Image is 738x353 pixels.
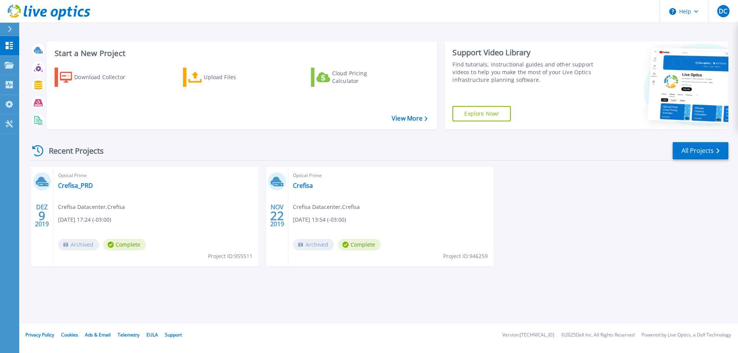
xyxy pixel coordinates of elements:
[270,202,284,230] div: NOV 2019
[146,331,158,338] a: EULA
[58,215,111,224] span: [DATE] 17:24 (-03:00)
[35,202,49,230] div: DEZ 2019
[332,70,394,85] div: Cloud Pricing Calculator
[293,239,334,250] span: Archived
[561,333,635,338] li: © 2025 Dell Inc. All Rights Reserved
[103,239,146,250] span: Complete
[61,331,78,338] a: Cookies
[118,331,140,338] a: Telemetry
[58,182,93,189] a: Crefisa_PRD
[293,171,489,180] span: Optical Prime
[55,68,140,87] a: Download Collector
[673,142,728,159] a: All Projects
[338,239,381,250] span: Complete
[208,252,253,260] span: Project ID: 955511
[183,68,269,87] a: Upload Files
[443,252,488,260] span: Project ID: 946259
[719,8,727,14] span: DC
[204,70,265,85] div: Upload Files
[293,215,346,224] span: [DATE] 13:54 (-03:00)
[85,331,111,338] a: Ads & Email
[58,203,125,211] span: Crefisa Datacenter , Crefisa
[452,61,597,84] div: Find tutorials, instructional guides and other support videos to help you make the most of your L...
[38,212,45,219] span: 9
[392,115,427,122] a: View More
[165,331,182,338] a: Support
[311,68,397,87] a: Cloud Pricing Calculator
[30,141,114,160] div: Recent Projects
[74,70,136,85] div: Download Collector
[502,333,554,338] li: Version: [TECHNICAL_ID]
[25,331,54,338] a: Privacy Policy
[293,203,360,211] span: Crefisa Datacenter , Crefisa
[293,182,313,189] a: Crefisa
[642,333,731,338] li: Powered by Live Optics, a Dell Technology
[270,212,284,219] span: 22
[58,171,254,180] span: Optical Prime
[55,49,427,58] h3: Start a New Project
[452,106,511,121] a: Explore Now!
[452,48,597,58] div: Support Video Library
[58,239,99,250] span: Archived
